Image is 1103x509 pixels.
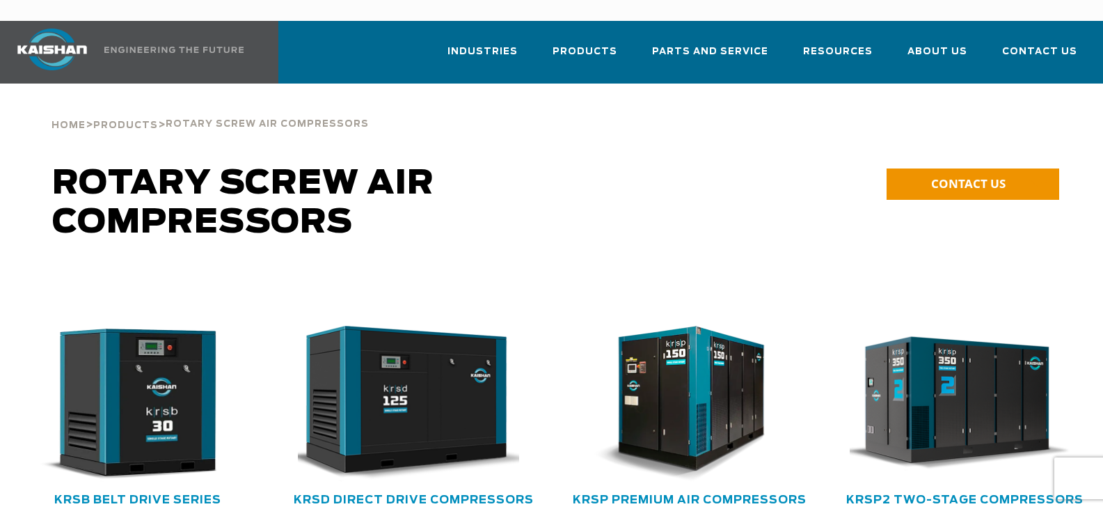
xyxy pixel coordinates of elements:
[51,84,369,136] div: > >
[907,33,967,81] a: About Us
[652,44,768,60] span: Parts and Service
[1002,44,1077,60] span: Contact Us
[104,47,244,53] img: Engineering the future
[553,44,617,60] span: Products
[573,494,807,506] a: KRSP Premium Air Compressors
[54,494,221,506] a: KRSB Belt Drive Series
[52,167,434,240] span: Rotary Screw Air Compressors
[287,326,519,482] img: krsd125
[166,120,369,129] span: Rotary Screw Air Compressors
[839,326,1071,482] img: krsp350
[803,44,873,60] span: Resources
[51,118,86,131] a: Home
[652,33,768,81] a: Parts and Service
[51,121,86,130] span: Home
[553,33,617,81] a: Products
[12,326,244,482] img: krsb30
[93,121,158,130] span: Products
[564,326,795,482] img: krsp150
[907,44,967,60] span: About Us
[447,44,518,60] span: Industries
[574,326,805,482] div: krsp150
[931,175,1006,191] span: CONTACT US
[846,494,1084,506] a: KRSP2 Two-Stage Compressors
[447,33,518,81] a: Industries
[850,326,1081,482] div: krsp350
[298,326,529,482] div: krsd125
[22,326,253,482] div: krsb30
[887,169,1059,200] a: CONTACT US
[93,118,158,131] a: Products
[1002,33,1077,81] a: Contact Us
[803,33,873,81] a: Resources
[294,494,534,506] a: KRSD Direct Drive Compressors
